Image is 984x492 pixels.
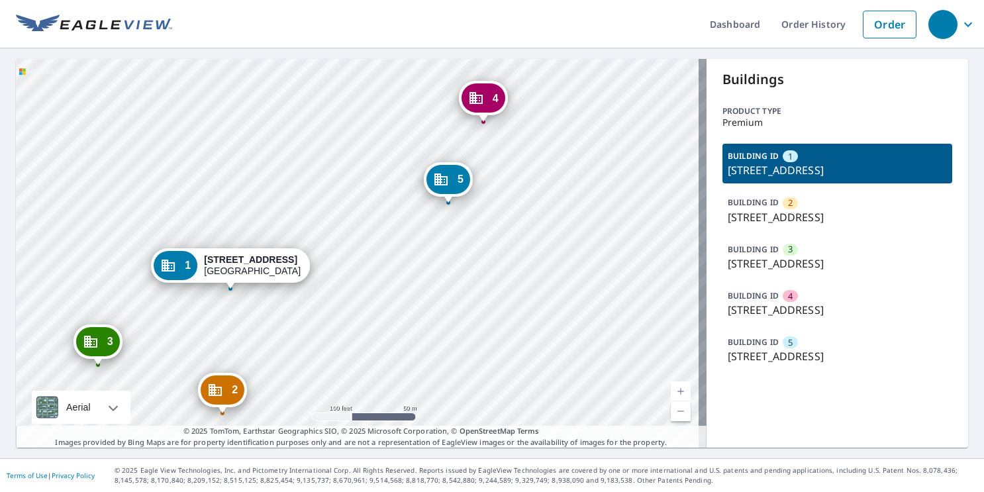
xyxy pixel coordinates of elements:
[459,81,508,122] div: Dropped pin, building 4, Commercial property, 5750 SW 75th Ct Gainesville, FL 32608
[722,70,953,89] p: Buildings
[728,336,779,348] p: BUILDING ID
[52,471,95,480] a: Privacy Policy
[185,260,191,270] span: 1
[728,150,779,162] p: BUILDING ID
[728,209,948,225] p: [STREET_ADDRESS]
[107,336,113,346] span: 3
[115,466,977,485] p: © 2025 Eagle View Technologies, Inc. and Pictometry International Corp. All Rights Reserved. Repo...
[728,162,948,178] p: [STREET_ADDRESS]
[788,150,793,163] span: 1
[16,15,172,34] img: EV Logo
[728,197,779,208] p: BUILDING ID
[728,290,779,301] p: BUILDING ID
[7,471,95,479] p: |
[493,93,499,103] span: 4
[788,336,793,349] span: 5
[728,348,948,364] p: [STREET_ADDRESS]
[788,290,793,303] span: 4
[183,426,539,437] span: © 2025 TomTom, Earthstar Geographics SIO, © 2025 Microsoft Corporation, ©
[204,254,301,277] div: [GEOGRAPHIC_DATA]
[460,426,515,436] a: OpenStreetMap
[424,162,473,203] div: Dropped pin, building 5, Commercial property, 7553 SW 58th Ln Gainesville, FL 32608
[671,401,691,421] a: Current Level 18, Zoom Out
[722,117,953,128] p: Premium
[32,391,130,424] div: Aerial
[671,381,691,401] a: Current Level 18, Zoom In
[7,471,48,480] a: Terms of Use
[458,174,464,184] span: 5
[232,385,238,395] span: 2
[204,254,297,265] strong: [STREET_ADDRESS]
[517,426,539,436] a: Terms
[722,105,953,117] p: Product type
[74,324,123,366] div: Dropped pin, building 3, Commercial property, 7808 SW 59th Ln Gainesville, FL 32608
[788,243,793,256] span: 3
[728,256,948,271] p: [STREET_ADDRESS]
[151,248,310,289] div: Dropped pin, building 1, Commercial property, 5900 SW 76th Ct Gainesville, FL 32608
[16,426,707,448] p: Images provided by Bing Maps are for property identification purposes only and are not a represen...
[62,391,95,424] div: Aerial
[728,302,948,318] p: [STREET_ADDRESS]
[728,244,779,255] p: BUILDING ID
[198,373,247,414] div: Dropped pin, building 2, Commercial property, 7719 SW 60th Pl Gainesville, FL 32608
[788,197,793,209] span: 2
[863,11,916,38] a: Order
